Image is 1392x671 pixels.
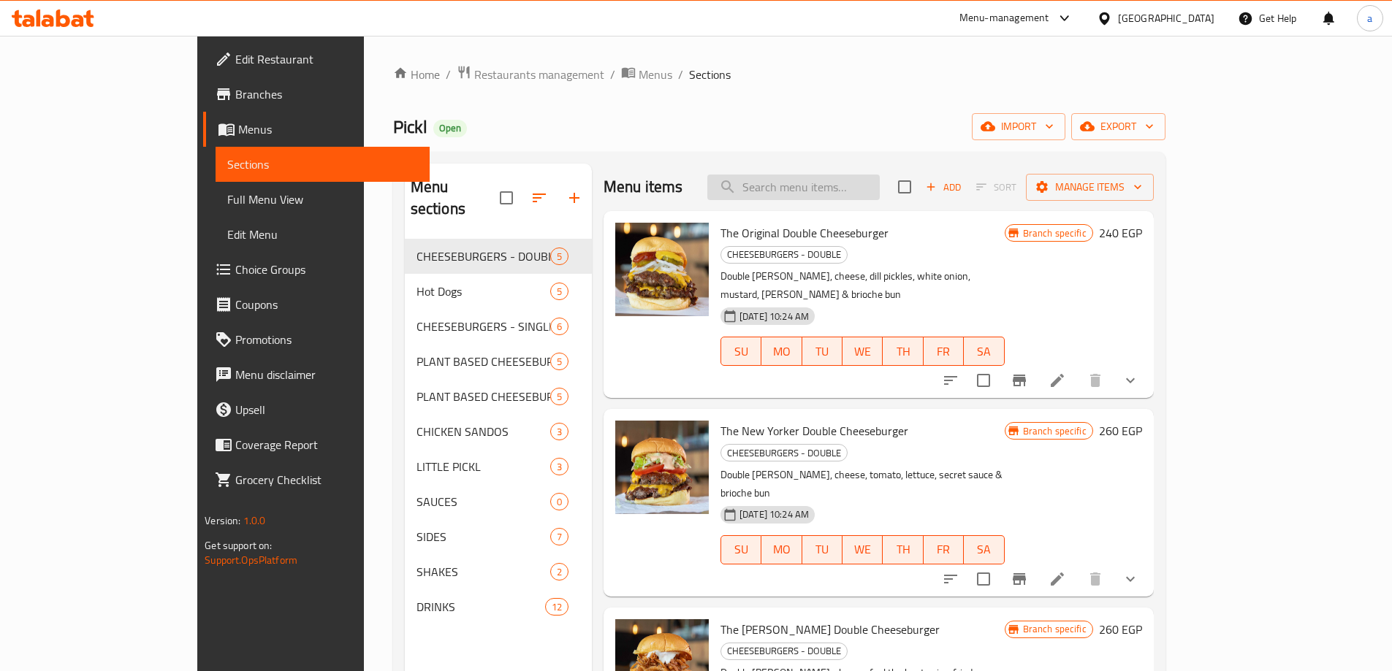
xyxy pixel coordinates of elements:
span: Coupons [235,296,418,313]
button: MO [761,535,802,564]
span: Hot Dogs [417,283,550,300]
span: Branches [235,85,418,103]
a: Support.OpsPlatform [205,551,297,570]
span: 5 [551,355,568,369]
span: CHEESEBURGERS - SINGLE [417,318,550,335]
nav: breadcrumb [393,65,1165,84]
div: items [550,528,568,545]
div: SAUCES [417,493,550,510]
div: items [550,248,568,265]
span: SA [970,341,998,362]
span: Edit Menu [227,226,418,243]
button: sort-choices [933,363,968,398]
svg: Show Choices [1122,372,1139,389]
span: 1.0.0 [243,511,266,530]
p: Double [PERSON_NAME], cheese, dill pickles, white onion, mustard, [PERSON_NAME] & brioche bun [720,267,1005,304]
h6: 260 EGP [1099,421,1142,441]
button: MO [761,337,802,366]
span: 6 [551,320,568,334]
span: Get support on: [205,536,272,555]
span: Branch specific [1017,226,1092,240]
div: items [545,598,568,616]
a: Choice Groups [203,252,430,287]
div: [GEOGRAPHIC_DATA] [1118,10,1214,26]
div: CHEESEBURGERS - DOUBLE [417,248,550,265]
button: delete [1078,363,1113,398]
a: Restaurants management [457,65,604,84]
div: items [550,458,568,475]
span: [DATE] 10:24 AM [734,310,815,323]
span: SIDES [417,528,550,545]
h6: 240 EGP [1099,223,1142,243]
a: Coupons [203,287,430,322]
div: items [550,318,568,335]
button: Add section [557,180,592,215]
span: Upsell [235,401,418,418]
button: show more [1113,561,1148,597]
svg: Show Choices [1122,570,1139,588]
a: Edit menu item [1049,570,1066,588]
button: TU [802,535,843,564]
span: MO [767,341,796,362]
a: Edit Restaurant [203,42,430,77]
span: SU [727,539,756,560]
p: Double [PERSON_NAME], cheese, tomato, lettuce, secret sauce & brioche bun [720,466,1005,502]
span: SU [727,341,756,362]
li: / [610,66,615,83]
span: CHEESEBURGERS - DOUBLE [721,643,847,659]
button: import [972,113,1065,140]
div: CHEESEBURGERS - DOUBLE [720,643,848,660]
span: Version: [205,511,240,530]
button: WE [843,337,883,366]
img: The Original Double Cheeseburger [615,223,709,316]
span: CHEESEBURGERS - DOUBLE [721,246,847,263]
span: Sections [689,66,731,83]
a: Full Menu View [216,182,430,217]
h6: 260 EGP [1099,619,1142,640]
div: Open [433,120,467,137]
a: Coverage Report [203,427,430,462]
div: LITTLE PICKL [417,458,550,475]
div: items [550,423,568,440]
span: Promotions [235,331,418,348]
div: DRINKS [417,598,545,616]
span: Add item [920,176,967,199]
div: items [550,353,568,370]
span: 7 [551,530,568,544]
div: CHICKEN SANDOS3 [405,414,592,449]
span: WE [848,341,877,362]
div: items [550,388,568,405]
span: Restaurants management [474,66,604,83]
span: Select section first [967,176,1026,199]
span: FR [929,341,958,362]
span: a [1367,10,1372,26]
div: items [550,493,568,510]
div: SIDES7 [405,519,592,554]
span: 12 [546,600,568,614]
span: Sections [227,156,418,173]
span: Select section [889,172,920,202]
span: Menu disclaimer [235,366,418,383]
div: PLANT BASED CHEESEBURGERS - DOUBLE5 [405,344,592,379]
span: Select to update [968,365,999,396]
span: export [1083,118,1154,136]
span: CHICKEN SANDOS [417,423,550,440]
div: Menu-management [959,9,1049,27]
div: PLANT BASED CHEESEBURGERS - SINGLE [417,388,550,405]
span: The [PERSON_NAME] Double Cheeseburger [720,618,940,640]
span: Manage items [1038,178,1142,196]
h2: Menu items [604,176,683,198]
span: The Original Double Cheeseburger [720,222,889,244]
a: Edit menu item [1049,372,1066,389]
span: Coverage Report [235,436,418,453]
button: show more [1113,363,1148,398]
nav: Menu sections [405,233,592,630]
span: Sort sections [522,180,557,215]
div: CHEESEBURGERS - SINGLE6 [405,309,592,344]
a: Upsell [203,392,430,427]
button: SU [720,535,761,564]
a: Edit Menu [216,217,430,252]
span: WE [848,539,877,560]
span: The New Yorker Double Cheeseburger [720,420,908,442]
